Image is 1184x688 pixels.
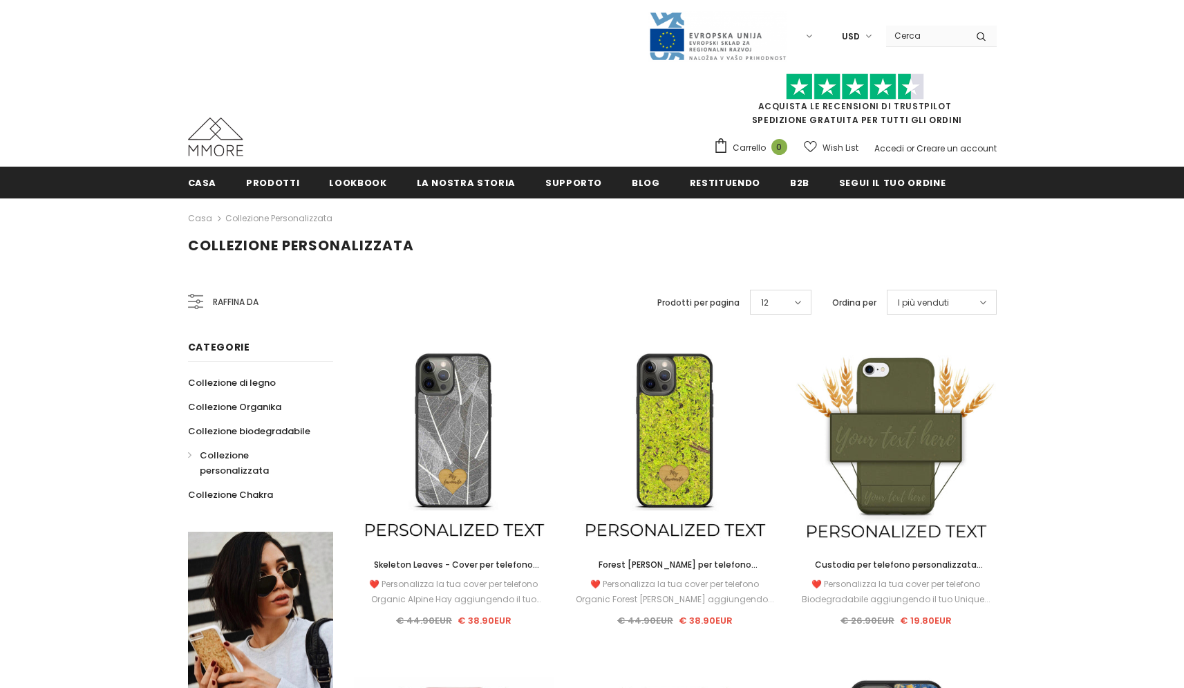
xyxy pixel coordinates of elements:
a: Collezione personalizzata [188,443,318,483]
span: Forest [PERSON_NAME] per telefono personalizzata - Regalo personalizzato [590,559,759,586]
a: Creare un account [917,142,997,154]
span: Categorie [188,340,250,354]
img: Javni Razpis [648,11,787,62]
span: or [906,142,914,154]
span: Collezione personalizzata [188,236,414,255]
span: € 44.90EUR [396,614,452,627]
span: Collezione biodegradabile [188,425,310,438]
a: Blog [632,167,660,198]
a: Wish List [804,136,858,160]
a: Carrello 0 [713,138,794,158]
span: USD [842,30,860,44]
a: Forest [PERSON_NAME] per telefono personalizzata - Regalo personalizzato [574,557,775,573]
span: € 44.90EUR [617,614,673,627]
div: ❤️ Personalizza la tua cover per telefono Organic Forest [PERSON_NAME] aggiungendo... [574,577,775,607]
span: I più venduti [898,296,949,310]
span: Collezione Organika [188,400,281,413]
span: Carrello [733,141,766,155]
span: Custodia per telefono personalizzata biodegradabile - Verde oliva [815,559,983,586]
a: Casa [188,167,217,198]
span: € 26.90EUR [840,614,894,627]
a: Accedi [874,142,904,154]
a: Lookbook [329,167,386,198]
span: Collezione Chakra [188,488,273,501]
img: Casi MMORE [188,118,243,156]
span: Prodotti [246,176,299,189]
span: Lookbook [329,176,386,189]
a: Restituendo [690,167,760,198]
a: Prodotti [246,167,299,198]
span: Collezione personalizzata [200,449,269,477]
a: Collezione personalizzata [225,212,332,224]
input: Search Site [886,26,966,46]
a: Collezione di legno [188,371,276,395]
span: 12 [761,296,769,310]
a: La nostra storia [417,167,516,198]
label: Prodotti per pagina [657,296,740,310]
a: Custodia per telefono personalizzata biodegradabile - Verde oliva [796,557,996,573]
span: 0 [771,139,787,155]
span: € 38.90EUR [458,614,511,627]
span: Segui il tuo ordine [839,176,946,189]
span: Restituendo [690,176,760,189]
a: Collezione biodegradabile [188,419,310,443]
a: Segui il tuo ordine [839,167,946,198]
a: Acquista le recensioni di TrustPilot [758,100,952,112]
a: Collezione Organika [188,395,281,419]
span: Raffina da [213,295,259,310]
span: La nostra storia [417,176,516,189]
span: € 38.90EUR [679,614,733,627]
a: supporto [545,167,602,198]
a: Casa [188,210,212,227]
span: B2B [790,176,809,189]
div: ❤️ Personalizza la tua cover per telefono Biodegradabile aggiungendo il tuo Unique... [796,577,996,607]
span: Skeleton Leaves - Cover per telefono personalizzata - Regalo personalizzato [369,559,539,586]
a: Skeleton Leaves - Cover per telefono personalizzata - Regalo personalizzato [354,557,554,573]
img: Fidati di Pilot Stars [786,73,924,100]
div: ❤️ Personalizza la tua cover per telefono Organic Alpine Hay aggiungendo il tuo Unique... [354,577,554,607]
a: B2B [790,167,809,198]
span: € 19.80EUR [900,614,952,627]
span: SPEDIZIONE GRATUITA PER TUTTI GLI ORDINI [713,80,997,126]
span: Collezione di legno [188,376,276,389]
label: Ordina per [832,296,876,310]
a: Collezione Chakra [188,483,273,507]
span: supporto [545,176,602,189]
a: Javni Razpis [648,30,787,41]
span: Casa [188,176,217,189]
span: Wish List [823,141,858,155]
span: Blog [632,176,660,189]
